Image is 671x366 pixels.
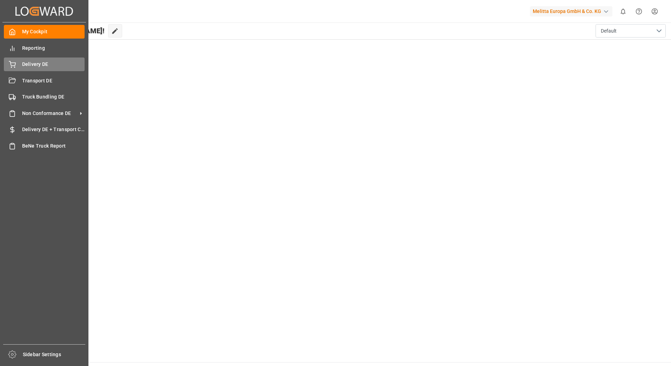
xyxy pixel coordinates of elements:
[4,74,85,87] a: Transport DE
[4,25,85,39] a: My Cockpit
[22,28,85,35] span: My Cockpit
[596,24,666,38] button: open menu
[631,4,647,19] button: Help Center
[22,93,85,101] span: Truck Bundling DE
[22,110,78,117] span: Non Conformance DE
[4,139,85,152] a: BeNe Truck Report
[4,57,85,71] a: Delivery DE
[23,351,86,358] span: Sidebar Settings
[22,142,85,150] span: BeNe Truck Report
[4,90,85,104] a: Truck Bundling DE
[530,6,612,16] div: Melitta Europa GmbH & Co. KG
[4,123,85,136] a: Delivery DE + Transport Cost
[601,27,617,35] span: Default
[22,77,85,84] span: Transport DE
[615,4,631,19] button: show 0 new notifications
[22,61,85,68] span: Delivery DE
[29,24,105,38] span: Hello [PERSON_NAME]!
[4,41,85,55] a: Reporting
[22,45,85,52] span: Reporting
[530,5,615,18] button: Melitta Europa GmbH & Co. KG
[22,126,85,133] span: Delivery DE + Transport Cost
